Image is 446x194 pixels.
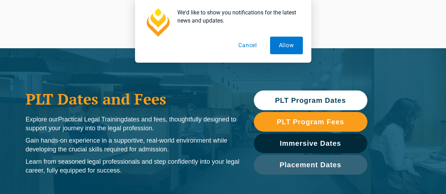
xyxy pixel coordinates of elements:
[26,157,240,175] p: Learn from seasoned legal professionals and step confidently into your legal career, fully equipp...
[230,37,266,54] button: Cancel
[254,90,367,110] a: PLT Program Dates
[172,8,303,25] div: We'd like to show you notifications for the latest news and updates.
[254,112,367,132] a: PLT Program Fees
[26,90,240,108] h1: PLT Dates and Fees
[26,115,240,133] p: Explore our dates and fees, thoughtfully designed to support your journey into the legal profession.
[280,140,341,147] span: Immersive Dates
[254,155,367,175] a: Placement Dates
[58,116,124,123] span: Practical Legal Training
[26,136,240,154] p: Gain hands-on experience in a supportive, real-world environment while developing the crucial ski...
[277,118,344,125] span: PLT Program Fees
[270,37,303,54] button: Allow
[280,161,341,168] span: Placement Dates
[254,133,367,153] a: Immersive Dates
[143,8,172,37] img: notification icon
[275,97,346,104] span: PLT Program Dates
